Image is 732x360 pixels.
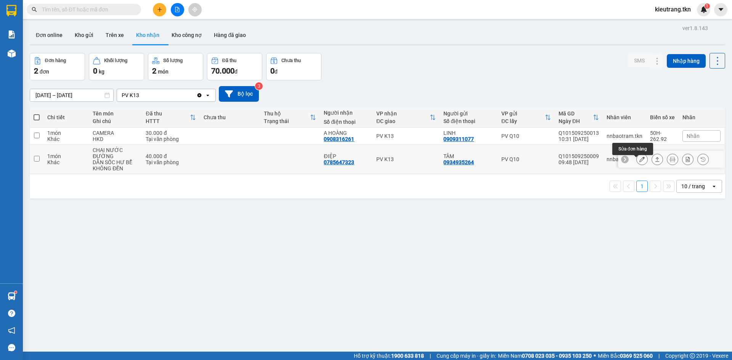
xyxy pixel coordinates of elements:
[498,107,555,128] th: Toggle SortBy
[682,114,721,120] div: Nhãn
[93,136,138,142] div: HKD
[376,133,436,139] div: PV K13
[324,153,369,159] div: ĐIỆP
[266,53,321,80] button: Chưa thu0đ
[8,50,16,58] img: warehouse-icon
[146,118,190,124] div: HTTT
[376,156,436,162] div: PV K13
[93,66,97,75] span: 0
[146,110,190,117] div: Đã thu
[89,53,144,80] button: Khối lượng0kg
[607,114,642,120] div: Nhân viên
[559,118,593,124] div: Ngày ĐH
[100,26,130,44] button: Trên xe
[152,66,156,75] span: 2
[391,353,424,359] strong: 1900 633 818
[30,89,113,101] input: Select a date range.
[559,153,599,159] div: Q101509250009
[264,110,310,117] div: Thu hộ
[71,28,319,38] li: Hotline: 1900 8153
[93,130,138,136] div: CAMERA
[171,3,184,16] button: file-add
[443,136,474,142] div: 0909311077
[69,26,100,44] button: Kho gửi
[175,7,180,12] span: file-add
[14,291,17,293] sup: 1
[690,353,695,358] span: copyright
[163,58,183,63] div: Số lượng
[260,107,320,128] th: Toggle SortBy
[652,154,663,165] div: Giao hàng
[522,353,592,359] strong: 0708 023 035 - 0935 103 250
[594,354,596,357] span: ⚪️
[658,352,660,360] span: |
[706,3,708,9] span: 1
[205,92,211,98] svg: open
[559,159,599,165] div: 09:48 [DATE]
[376,118,430,124] div: ĐC giao
[324,119,369,125] div: Số điện thoại
[636,154,648,165] div: Sửa đơn hàng
[443,110,494,117] div: Người gửi
[208,26,252,44] button: Hàng đã giao
[192,7,197,12] span: aim
[8,327,15,334] span: notification
[636,181,648,192] button: 1
[6,5,16,16] img: logo-vxr
[270,66,274,75] span: 0
[42,5,132,14] input: Tìm tên, số ĐT hoặc mã đơn
[8,344,15,351] span: message
[99,69,104,75] span: kg
[219,86,259,102] button: Bộ lọc
[148,53,203,80] button: Số lượng2món
[649,5,697,14] span: kieutrang.tkn
[498,352,592,360] span: Miền Nam
[443,130,494,136] div: LINH
[555,107,603,128] th: Toggle SortBy
[607,133,642,139] div: nnbaotram.tkn
[281,58,301,63] div: Chưa thu
[372,107,440,128] th: Toggle SortBy
[559,130,599,136] div: Q101509250013
[10,55,70,68] b: GỬI : PV K13
[45,58,66,63] div: Đơn hàng
[687,133,700,139] span: Nhãn
[47,153,85,159] div: 1 món
[30,53,85,80] button: Đơn hàng2đơn
[211,66,234,75] span: 70.000
[153,3,166,16] button: plus
[700,6,707,13] img: icon-new-feature
[650,130,675,142] div: 50H-262.92
[40,69,49,75] span: đơn
[146,136,196,142] div: Tại văn phòng
[34,66,38,75] span: 2
[140,91,141,99] input: Selected PV K13.
[93,118,138,124] div: Ghi chú
[204,114,256,120] div: Chưa thu
[93,110,138,117] div: Tên món
[324,130,369,136] div: A HOÀNG
[71,19,319,28] li: [STREET_ADDRESS][PERSON_NAME]. [GEOGRAPHIC_DATA], Tỉnh [GEOGRAPHIC_DATA]
[8,292,16,300] img: warehouse-icon
[130,26,165,44] button: Kho nhận
[122,91,139,99] div: PV K13
[93,159,138,171] div: DẰN SỐC HƯ BỂ KHÔNG ĐỀN
[324,136,354,142] div: 0908316261
[650,114,675,120] div: Biển số xe
[681,182,705,190] div: 10 / trang
[255,82,263,90] sup: 3
[146,130,196,136] div: 30.000 đ
[188,3,202,16] button: aim
[10,10,48,48] img: logo.jpg
[93,147,138,159] div: CHAI NƯỚC ĐƯỜNG
[718,6,724,13] span: caret-down
[714,3,727,16] button: caret-down
[620,353,653,359] strong: 0369 525 060
[146,159,196,165] div: Tại văn phòng
[324,110,369,116] div: Người nhận
[612,143,653,155] div: Sửa đơn hàng
[196,92,202,98] svg: Clear value
[430,352,431,360] span: |
[501,156,551,162] div: PV Q10
[47,130,85,136] div: 1 món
